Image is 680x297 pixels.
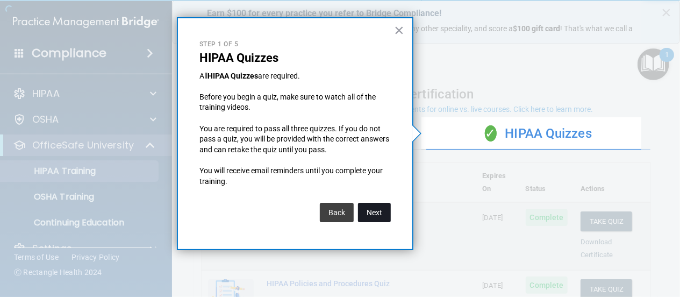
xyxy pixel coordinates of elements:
[199,40,391,49] p: Step 1 of 5
[358,203,391,222] button: Next
[199,72,207,80] span: All
[258,72,300,80] span: are required.
[199,166,391,187] p: You will receive email reminders until you complete your training.
[394,22,404,39] button: Close
[199,92,391,113] p: Before you begin a quiz, make sure to watch all of the training videos.
[199,51,391,65] p: HIPAA Quizzes
[320,203,354,222] button: Back
[485,125,497,142] span: ✓
[199,124,391,155] p: You are required to pass all three quizzes. If you do not pass a quiz, you will be provided with ...
[207,72,258,80] strong: HIPAA Quizzes
[426,118,651,150] div: HIPAA Quizzes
